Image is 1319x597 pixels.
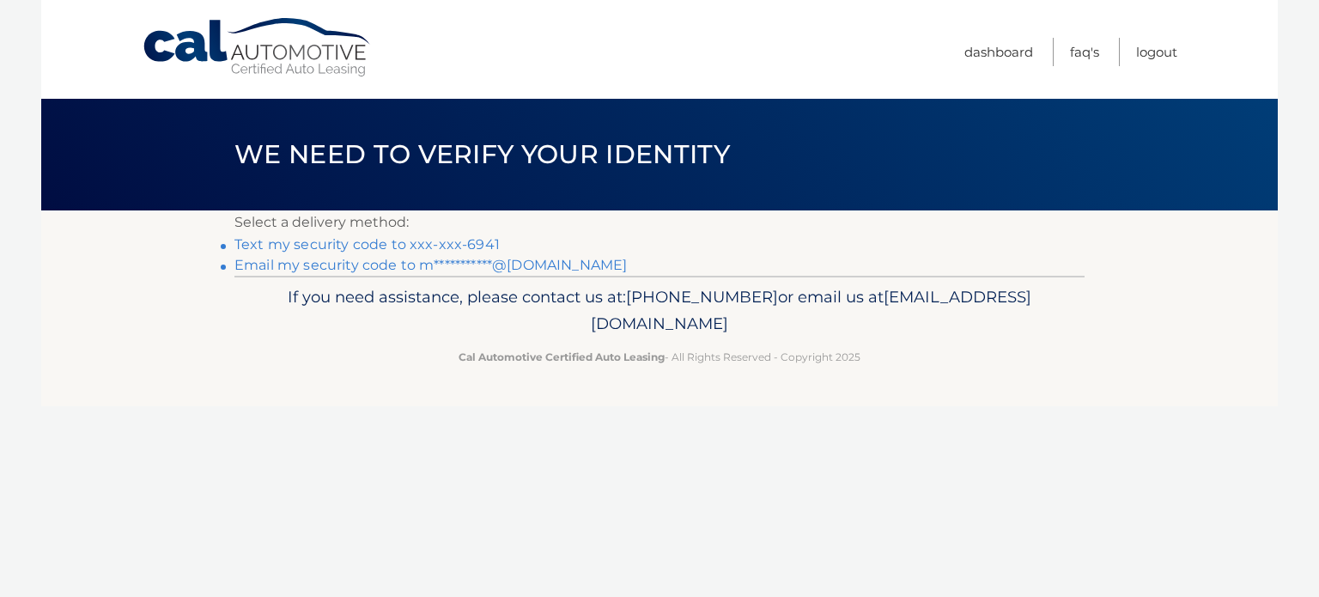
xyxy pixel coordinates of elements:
strong: Cal Automotive Certified Auto Leasing [459,350,665,363]
a: Dashboard [964,38,1033,66]
p: If you need assistance, please contact us at: or email us at [246,283,1073,338]
a: Logout [1136,38,1177,66]
p: Select a delivery method: [234,210,1085,235]
span: [PHONE_NUMBER] [626,287,778,307]
a: FAQ's [1070,38,1099,66]
a: Cal Automotive [142,17,374,78]
span: We need to verify your identity [234,138,730,170]
p: - All Rights Reserved - Copyright 2025 [246,348,1073,366]
a: Text my security code to xxx-xxx-6941 [234,236,500,253]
